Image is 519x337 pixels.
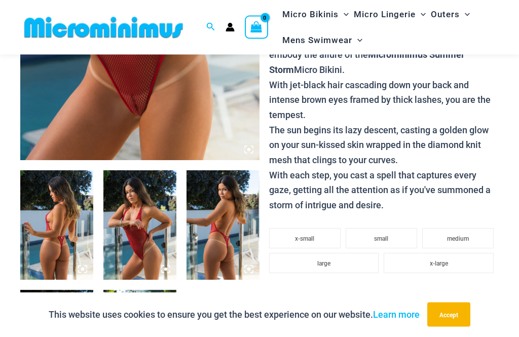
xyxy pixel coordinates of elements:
span: Micro Lingerie [354,2,416,27]
span: Outers [431,2,460,27]
a: Mens SwimwearMenu ToggleMenu Toggle [280,27,365,53]
a: Micro LingerieMenu ToggleMenu Toggle [351,2,428,27]
a: View Shopping Cart, empty [245,16,268,39]
a: Micro BikinisMenu ToggleMenu Toggle [280,2,351,27]
a: Learn more [373,309,420,320]
span: Menu Toggle [339,2,349,27]
img: MM SHOP LOGO FLAT [20,16,187,39]
img: Summer Storm Red 8019 One Piece [187,171,259,280]
a: OutersMenu ToggleMenu Toggle [428,2,472,27]
span: Menu Toggle [352,27,362,53]
img: Summer Storm Red 8019 One Piece [103,171,176,280]
span: large [317,260,330,268]
li: small [346,229,417,249]
li: x-large [384,253,494,274]
span: Menu Toggle [460,2,470,27]
p: Standing at the edge of the shimmering pool, you embody the allure of the Micro Bikini. With jet-... [269,32,499,213]
p: This website uses cookies to ensure you get the best experience on our website. [49,307,420,322]
span: Menu Toggle [416,2,426,27]
b: Microminimus Summer Storm [269,49,464,76]
span: x-large [430,260,448,268]
a: Account icon link [226,23,235,32]
li: x-small [269,229,341,249]
li: medium [422,229,494,249]
span: Micro Bikinis [282,2,339,27]
span: x-small [295,236,314,243]
a: Search icon link [206,21,215,34]
li: large [269,253,379,274]
span: Mens Swimwear [282,27,352,53]
span: medium [447,236,469,243]
button: Accept [427,303,470,327]
span: small [374,236,388,243]
img: Summer Storm Red 8019 One Piece [20,171,93,280]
